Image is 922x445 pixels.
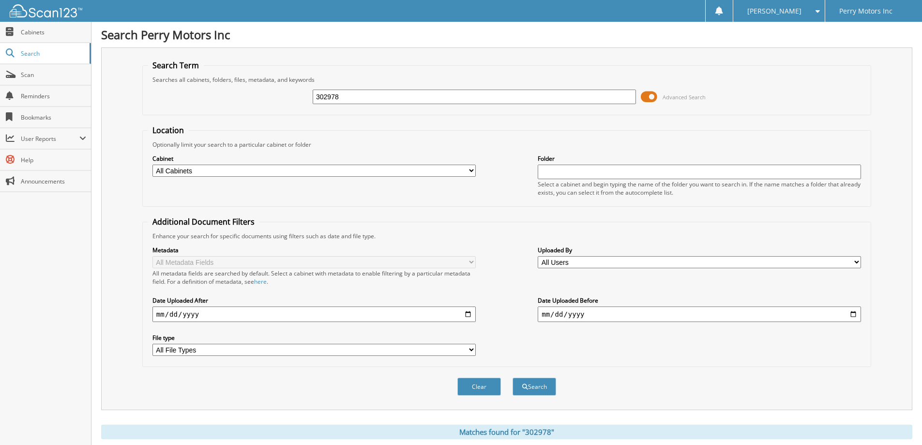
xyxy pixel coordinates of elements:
[21,49,85,58] span: Search
[152,307,476,322] input: start
[747,8,801,14] span: [PERSON_NAME]
[148,140,866,149] div: Optionally limit your search to a particular cabinet or folder
[513,378,556,396] button: Search
[538,246,861,254] label: Uploaded By
[538,180,861,197] div: Select a cabinet and begin typing the name of the folder you want to search in. If the name match...
[148,232,866,240] div: Enhance your search for specific documents using filters such as date and file type.
[663,93,706,101] span: Advanced Search
[148,216,259,227] legend: Additional Document Filters
[10,4,82,17] img: scan123-logo-white.svg
[839,8,892,14] span: Perry Motors Inc
[457,378,501,396] button: Clear
[152,246,476,254] label: Metadata
[538,307,861,322] input: end
[21,156,86,164] span: Help
[21,92,86,100] span: Reminders
[538,154,861,163] label: Folder
[21,28,86,36] span: Cabinets
[21,71,86,79] span: Scan
[254,277,267,286] a: here
[152,269,476,286] div: All metadata fields are searched by default. Select a cabinet with metadata to enable filtering b...
[874,399,922,445] iframe: Chat Widget
[148,76,866,84] div: Searches all cabinets, folders, files, metadata, and keywords
[148,125,189,136] legend: Location
[152,154,476,163] label: Cabinet
[152,296,476,305] label: Date Uploaded After
[148,60,204,71] legend: Search Term
[101,27,912,43] h1: Search Perry Motors Inc
[101,425,912,439] div: Matches found for "302978"
[538,296,861,305] label: Date Uploaded Before
[21,113,86,122] span: Bookmarks
[152,334,476,342] label: File type
[21,177,86,185] span: Announcements
[21,135,79,143] span: User Reports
